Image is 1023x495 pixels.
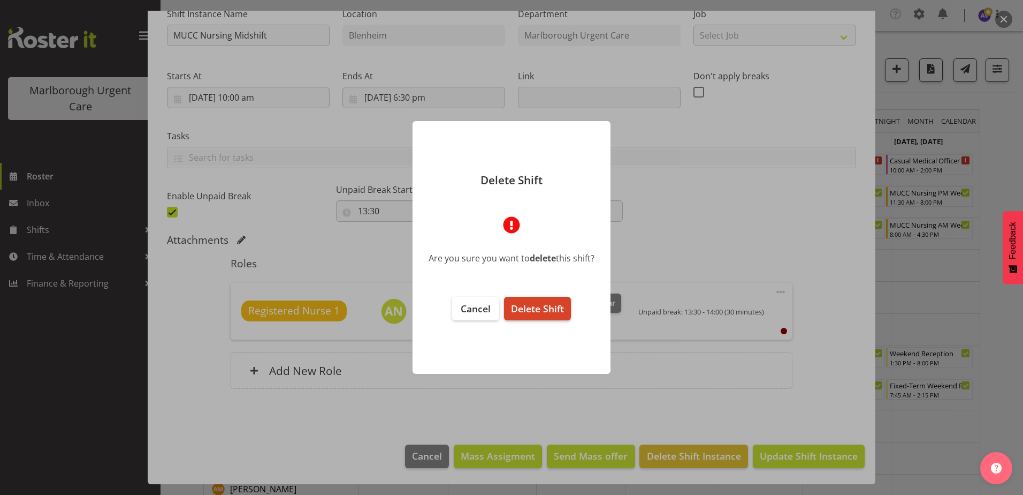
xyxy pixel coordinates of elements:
[1008,222,1018,259] span: Feedback
[991,463,1002,474] img: help-xxl-2.png
[429,252,594,265] div: Are you sure you want to this shift?
[461,302,491,315] span: Cancel
[423,175,600,186] p: Delete Shift
[1003,211,1023,284] button: Feedback - Show survey
[511,302,564,315] span: Delete Shift
[530,252,556,264] b: delete
[452,297,499,320] button: Cancel
[504,297,571,320] button: Delete Shift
